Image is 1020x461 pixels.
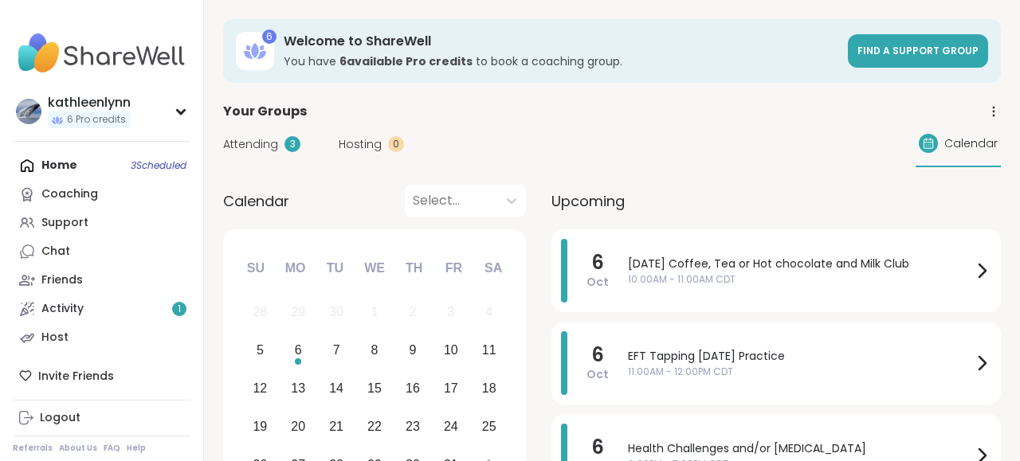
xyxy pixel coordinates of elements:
div: Friends [41,272,83,288]
div: 22 [367,416,382,437]
div: Tu [317,251,352,286]
div: 14 [329,377,343,399]
div: Choose Tuesday, October 21st, 2025 [320,409,354,443]
a: Logout [13,404,190,432]
div: 21 [329,416,343,437]
div: 17 [444,377,458,399]
div: 6 [262,29,277,44]
div: Not available Monday, September 29th, 2025 [281,295,316,330]
a: Chat [13,237,190,266]
img: ShareWell Nav Logo [13,25,190,81]
b: 6 available Pro credit s [339,53,473,69]
a: Host [13,323,190,352]
div: 19 [253,416,267,437]
div: Th [397,251,432,286]
div: 0 [388,136,404,152]
div: 25 [482,416,496,437]
span: 6 Pro credits [67,113,126,127]
div: Not available Thursday, October 2nd, 2025 [396,295,430,330]
div: 3 [447,301,454,322]
div: Choose Saturday, October 25th, 2025 [472,409,506,443]
div: Invite Friends [13,361,190,390]
a: FAQ [104,443,120,454]
span: Calendar [944,135,998,152]
div: 28 [253,301,267,322]
div: Choose Monday, October 6th, 2025 [281,334,316,368]
span: 10:00AM - 11:00AM CDT [628,272,972,287]
div: 18 [482,377,496,399]
div: 5 [257,339,264,361]
div: Fr [436,251,471,286]
div: Host [41,330,69,346]
h3: Welcome to ShareWell [284,33,838,50]
div: Choose Friday, October 17th, 2025 [433,372,468,406]
div: Choose Monday, October 20th, 2025 [281,409,316,443]
div: Mo [277,251,312,286]
div: Choose Thursday, October 23rd, 2025 [396,409,430,443]
div: 4 [485,301,492,322]
div: 3 [284,136,300,152]
div: Choose Wednesday, October 22nd, 2025 [358,409,392,443]
div: 1 [371,301,379,322]
div: Su [238,251,273,286]
div: Not available Tuesday, September 30th, 2025 [320,295,354,330]
div: Coaching [41,186,98,202]
span: Find a support group [857,44,979,57]
span: Calendar [223,190,289,212]
div: 20 [291,416,305,437]
div: Support [41,215,88,231]
span: Attending [223,136,278,153]
a: Activity1 [13,295,190,323]
div: We [357,251,392,286]
div: Logout [40,410,80,426]
span: Health Challenges and/or [MEDICAL_DATA] [628,440,972,457]
div: Choose Wednesday, October 8th, 2025 [358,334,392,368]
div: Activity [41,301,84,317]
div: 16 [406,377,420,399]
a: Referrals [13,443,53,454]
div: Choose Saturday, October 11th, 2025 [472,334,506,368]
a: Find a support group [848,34,988,68]
div: Choose Tuesday, October 7th, 2025 [320,334,354,368]
div: 24 [444,416,458,437]
span: Oct [586,274,609,290]
div: Choose Wednesday, October 15th, 2025 [358,372,392,406]
div: Choose Sunday, October 5th, 2025 [243,334,277,368]
div: 11 [482,339,496,361]
div: 7 [333,339,340,361]
div: 30 [329,301,343,322]
div: 2 [409,301,416,322]
div: 13 [291,377,305,399]
span: 11:00AM - 12:00PM CDT [628,365,972,379]
div: 6 [295,339,302,361]
span: EFT Tapping [DATE] Practice [628,348,972,365]
h3: You have to book a coaching group. [284,53,838,69]
div: 9 [409,339,416,361]
span: 6 [591,436,604,459]
div: Choose Friday, October 10th, 2025 [433,334,468,368]
span: 1 [178,303,181,316]
div: Choose Saturday, October 18th, 2025 [472,372,506,406]
div: Not available Wednesday, October 1st, 2025 [358,295,392,330]
div: Choose Friday, October 24th, 2025 [433,409,468,443]
span: [DATE] Coffee, Tea or Hot chocolate and Milk Club [628,256,972,272]
img: kathleenlynn [16,99,41,124]
span: Hosting [339,136,382,153]
div: Choose Sunday, October 19th, 2025 [243,409,277,443]
div: Not available Friday, October 3rd, 2025 [433,295,468,330]
a: About Us [59,443,97,454]
span: 6 [591,344,604,366]
div: 10 [444,339,458,361]
span: 6 [591,252,604,274]
div: 23 [406,416,420,437]
div: Choose Thursday, October 9th, 2025 [396,334,430,368]
a: Help [127,443,146,454]
div: 29 [291,301,305,322]
div: Choose Tuesday, October 14th, 2025 [320,372,354,406]
div: kathleenlynn [48,94,131,111]
div: Chat [41,244,70,260]
div: Not available Sunday, September 28th, 2025 [243,295,277,330]
a: Support [13,209,190,237]
span: Your Groups [223,102,307,121]
a: Friends [13,266,190,295]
